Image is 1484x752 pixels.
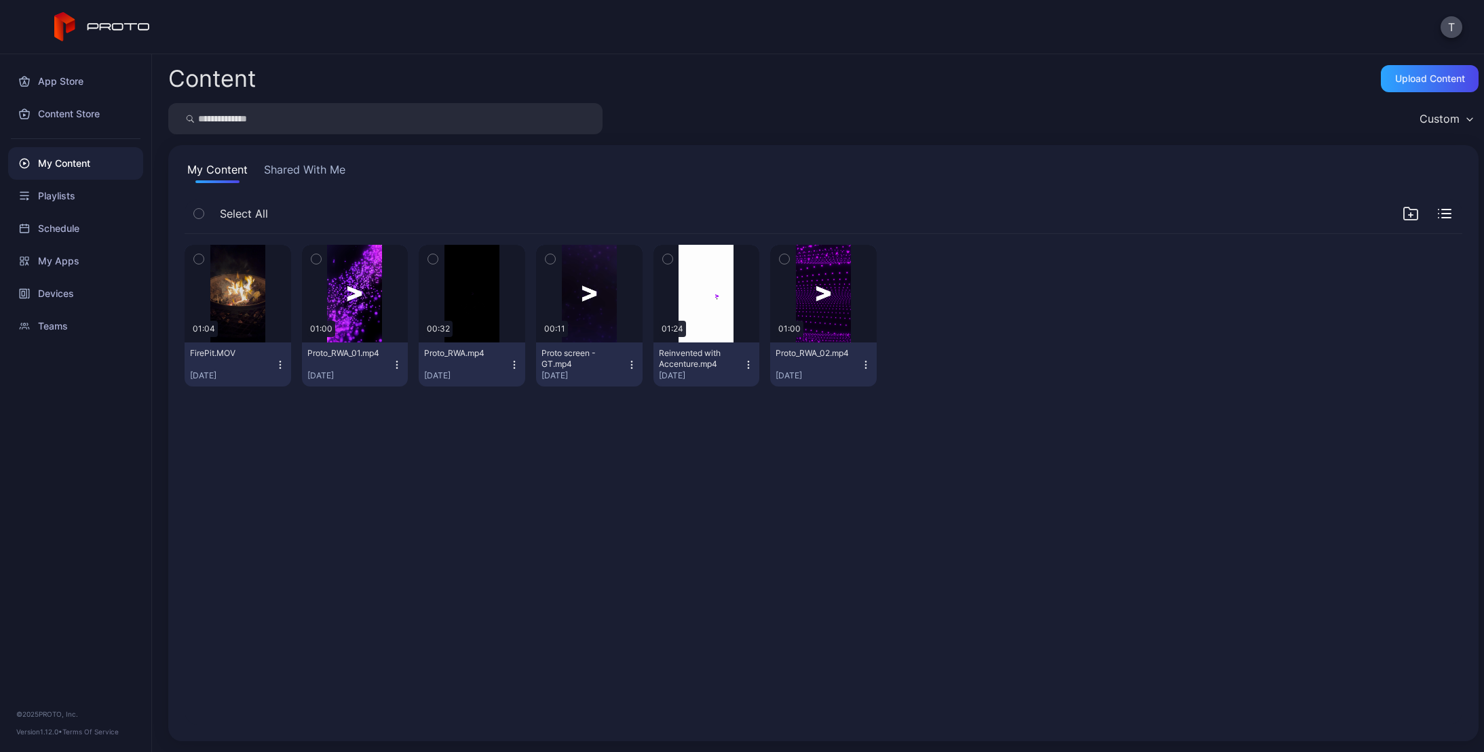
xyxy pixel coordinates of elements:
a: My Apps [8,245,143,277]
div: Proto_RWA_02.mp4 [776,348,850,359]
a: Teams [8,310,143,342]
button: FirePit.MOV[DATE] [185,342,291,387]
div: [DATE] [424,370,509,381]
button: Proto_RWA_02.mp4[DATE] [770,342,877,387]
div: Custom [1420,112,1460,125]
div: FirePit.MOV [190,348,265,359]
div: Proto screen - GT.mp4 [541,348,616,370]
a: Content Store [8,98,143,130]
span: Version 1.12.0 • [16,728,62,736]
a: Terms Of Service [62,728,119,736]
div: [DATE] [190,370,275,381]
button: Custom [1413,103,1479,134]
div: [DATE] [307,370,392,381]
button: Proto screen - GT.mp4[DATE] [536,342,643,387]
div: Upload Content [1395,73,1465,84]
div: Reinvented with Accenture.mp4 [659,348,734,370]
a: Schedule [8,212,143,245]
button: Shared With Me [261,161,348,183]
button: My Content [185,161,250,183]
button: Proto_RWA.mp4[DATE] [419,342,525,387]
div: [DATE] [541,370,626,381]
span: Select All [220,205,268,222]
button: T [1441,16,1462,38]
div: Proto_RWA.mp4 [424,348,499,359]
a: Playlists [8,180,143,212]
button: Upload Content [1381,65,1479,92]
div: [DATE] [776,370,860,381]
div: [DATE] [659,370,744,381]
a: Devices [8,277,143,310]
button: Reinvented with Accenture.mp4[DATE] [653,342,760,387]
a: My Content [8,147,143,180]
div: Proto_RWA_01.mp4 [307,348,382,359]
div: © 2025 PROTO, Inc. [16,709,135,719]
a: App Store [8,65,143,98]
button: Proto_RWA_01.mp4[DATE] [302,342,408,387]
div: Content [168,67,256,90]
